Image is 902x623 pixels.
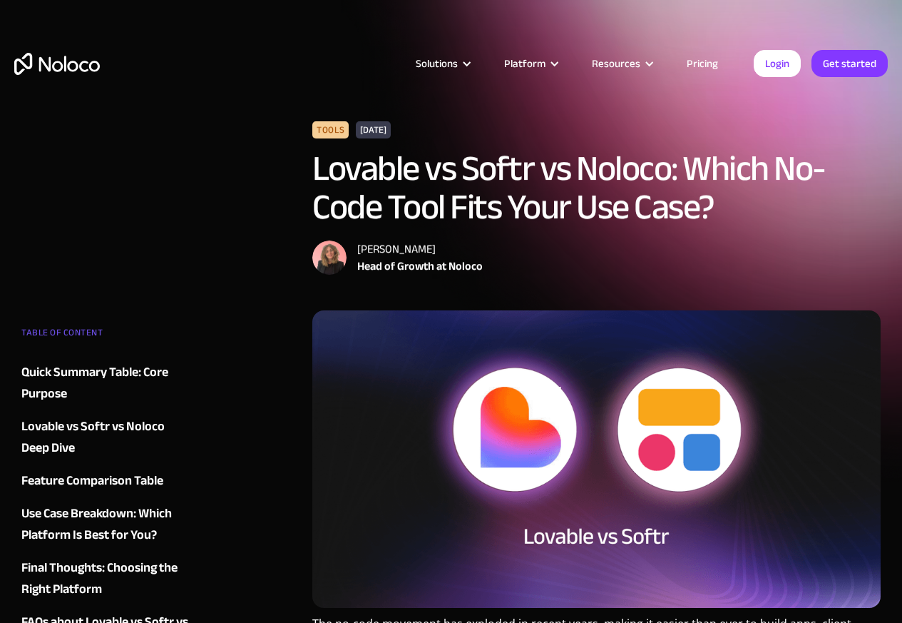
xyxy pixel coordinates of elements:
[811,50,888,77] a: Get started
[398,54,486,73] div: Solutions
[21,503,191,546] a: Use Case Breakdown: Which Platform Is Best for You?
[486,54,574,73] div: Platform
[592,54,640,73] div: Resources
[21,362,191,405] a: Quick Summary Table: Core Purpose
[574,54,669,73] div: Resources
[21,557,191,600] a: Final Thoughts: Choosing the Right Platform
[357,240,483,258] div: [PERSON_NAME]
[357,258,483,275] div: Head of Growth at Noloco
[312,149,881,226] h1: Lovable vs Softr vs Noloco: Which No-Code Tool Fits Your Use Case?
[504,54,545,73] div: Platform
[21,470,191,492] a: Feature Comparison Table
[14,53,100,75] a: home
[416,54,458,73] div: Solutions
[21,322,191,350] div: TABLE OF CONTENT
[21,416,191,459] a: Lovable vs Softr vs Noloco Deep Dive
[21,470,163,492] div: Feature Comparison Table
[669,54,736,73] a: Pricing
[754,50,801,77] a: Login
